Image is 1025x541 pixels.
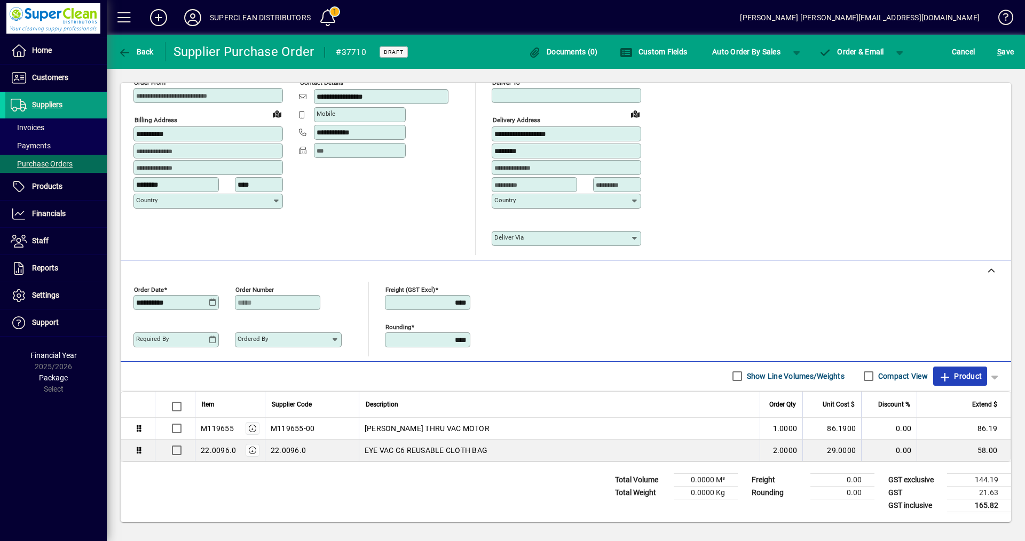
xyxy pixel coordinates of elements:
[32,73,68,82] span: Customers
[134,285,164,293] mat-label: Order date
[997,43,1014,60] span: ave
[30,351,77,360] span: Financial Year
[11,160,73,168] span: Purchase Orders
[769,399,796,410] span: Order Qty
[617,42,690,61] button: Custom Fields
[883,499,947,512] td: GST inclusive
[947,473,1011,486] td: 144.19
[32,46,52,54] span: Home
[712,43,780,60] span: Auto Order By Sales
[384,49,404,55] span: Draft
[365,423,490,434] span: [PERSON_NAME] THRU VAC MOTOR
[136,196,157,204] mat-label: Country
[933,367,987,386] button: Product
[823,399,855,410] span: Unit Cost $
[802,418,861,440] td: 86.1900
[802,440,861,461] td: 29.0000
[5,282,107,309] a: Settings
[746,486,810,499] td: Rounding
[876,371,928,381] label: Compact View
[949,42,978,61] button: Cancel
[5,118,107,137] a: Invoices
[814,42,889,61] button: Order & Email
[995,42,1016,61] button: Save
[494,234,524,241] mat-label: Deliver via
[107,42,165,61] app-page-header-button: Back
[32,264,58,272] span: Reports
[365,445,487,456] span: EYE VAC C6 REUSABLE CLOTH BAG
[917,440,1011,461] td: 58.00
[32,209,66,218] span: Financials
[238,335,268,343] mat-label: Ordered by
[385,323,411,330] mat-label: Rounding
[526,42,601,61] button: Documents (0)
[529,47,598,56] span: Documents (0)
[5,201,107,227] a: Financials
[265,418,359,440] td: M119655-00
[917,418,1011,440] td: 86.19
[385,285,435,293] mat-label: Freight (GST excl)
[201,445,236,456] div: 22.0096.0
[235,285,274,293] mat-label: Order number
[861,418,917,440] td: 0.00
[861,440,917,461] td: 0.00
[265,440,359,461] td: 22.0096.0
[5,155,107,173] a: Purchase Orders
[5,137,107,155] a: Payments
[972,399,997,410] span: Extend $
[11,141,51,150] span: Payments
[610,486,674,499] td: Total Weight
[819,47,884,56] span: Order & Email
[494,196,516,204] mat-label: Country
[174,43,314,60] div: Supplier Purchase Order
[32,236,49,245] span: Staff
[947,499,1011,512] td: 165.82
[760,418,802,440] td: 1.0000
[5,37,107,64] a: Home
[745,371,845,381] label: Show Line Volumes/Weights
[883,486,947,499] td: GST
[878,399,910,410] span: Discount %
[939,368,982,385] span: Product
[32,318,59,327] span: Support
[134,79,165,86] mat-label: Order from
[990,2,1012,37] a: Knowledge Base
[5,255,107,282] a: Reports
[610,473,674,486] td: Total Volume
[746,473,810,486] td: Freight
[136,335,169,343] mat-label: Required by
[269,105,286,122] a: View on map
[810,473,874,486] td: 0.00
[11,123,44,132] span: Invoices
[674,486,738,499] td: 0.0000 Kg
[366,399,398,410] span: Description
[760,440,802,461] td: 2.0000
[115,42,156,61] button: Back
[627,105,644,122] a: View on map
[997,47,1002,56] span: S
[674,473,738,486] td: 0.0000 M³
[952,43,975,60] span: Cancel
[32,182,62,190] span: Products
[5,65,107,91] a: Customers
[883,473,947,486] td: GST exclusive
[5,173,107,200] a: Products
[947,486,1011,499] td: 21.63
[707,42,786,61] button: Auto Order By Sales
[141,8,176,27] button: Add
[32,291,59,299] span: Settings
[740,9,980,26] div: [PERSON_NAME] [PERSON_NAME][EMAIL_ADDRESS][DOMAIN_NAME]
[201,423,234,434] div: M119655
[118,47,154,56] span: Back
[39,373,68,382] span: Package
[5,228,107,254] a: Staff
[176,8,210,27] button: Profile
[810,486,874,499] td: 0.00
[5,309,107,336] a: Support
[492,79,520,86] mat-label: Deliver To
[620,47,687,56] span: Custom Fields
[202,399,215,410] span: Item
[210,9,311,26] div: SUPERCLEAN DISTRIBUTORS
[336,44,366,61] div: #37710
[32,100,62,109] span: Suppliers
